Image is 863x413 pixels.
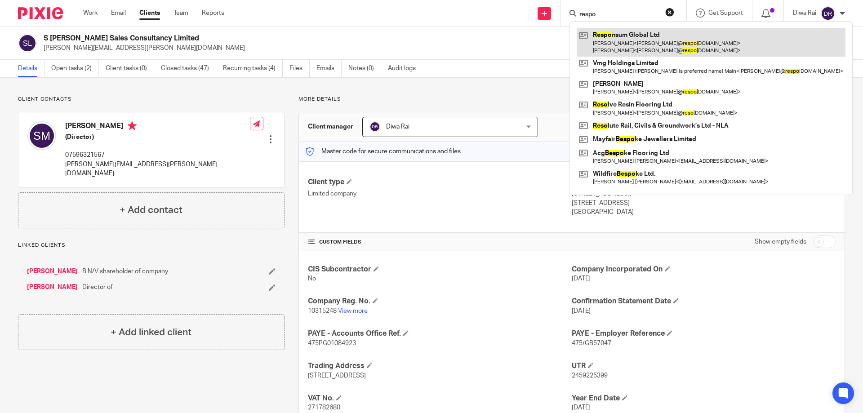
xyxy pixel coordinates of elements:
[572,208,836,217] p: [GEOGRAPHIC_DATA]
[308,265,572,274] h4: CIS Subcontractor
[111,9,126,18] a: Email
[708,10,743,16] span: Get Support
[18,96,285,103] p: Client contacts
[306,147,461,156] p: Master code for secure communications and files
[572,275,591,282] span: [DATE]
[111,325,191,339] h4: + Add linked client
[821,6,835,21] img: svg%3E
[308,404,340,411] span: 271782680
[173,9,188,18] a: Team
[18,7,63,19] img: Pixie
[338,308,368,314] a: View more
[572,199,836,208] p: [STREET_ADDRESS]
[308,239,572,246] h4: CUSTOM FIELDS
[161,60,216,77] a: Closed tasks (47)
[44,44,723,53] p: [PERSON_NAME][EMAIL_ADDRESS][PERSON_NAME][DOMAIN_NAME]
[202,9,224,18] a: Reports
[572,394,836,403] h4: Year End Date
[27,267,78,276] a: [PERSON_NAME]
[572,329,836,338] h4: PAYE - Employer Reference
[308,178,572,187] h4: Client type
[106,60,154,77] a: Client tasks (0)
[128,121,137,130] i: Primary
[388,60,423,77] a: Audit logs
[308,329,572,338] h4: PAYE - Accounts Office Ref.
[308,340,356,346] span: 475PG01084923
[572,265,836,274] h4: Company Incorporated On
[308,297,572,306] h4: Company Reg. No.
[27,121,56,150] img: svg%3E
[578,11,659,19] input: Search
[308,308,337,314] span: 10315248
[82,267,168,276] span: B N/V shareholder of company
[44,34,587,43] h2: S [PERSON_NAME] Sales Consultancy Limited
[308,275,316,282] span: No
[572,404,591,411] span: [DATE]
[298,96,845,103] p: More details
[65,151,250,160] p: 07596321567
[18,34,37,53] img: svg%3E
[308,361,572,371] h4: Trading Address
[386,124,409,130] span: Diwa Rai
[369,121,380,132] img: svg%3E
[755,237,806,246] label: Show empty fields
[572,361,836,371] h4: UTR
[793,9,816,18] p: Diwa Rai
[83,9,98,18] a: Work
[316,60,342,77] a: Emails
[572,373,608,379] span: 2459225399
[572,297,836,306] h4: Confirmation Statement Date
[18,242,285,249] p: Linked clients
[82,283,113,292] span: Director of
[665,8,674,17] button: Clear
[572,308,591,314] span: [DATE]
[308,189,572,198] p: Limited company
[139,9,160,18] a: Clients
[223,60,283,77] a: Recurring tasks (4)
[308,373,366,379] span: [STREET_ADDRESS]
[348,60,381,77] a: Notes (0)
[51,60,99,77] a: Open tasks (2)
[65,121,250,133] h4: [PERSON_NAME]
[120,203,182,217] h4: + Add contact
[572,340,611,346] span: 475/GB57047
[308,394,572,403] h4: VAT No.
[18,60,44,77] a: Details
[308,122,353,131] h3: Client manager
[289,60,310,77] a: Files
[65,133,250,142] h5: (Director)
[65,160,250,178] p: [PERSON_NAME][EMAIL_ADDRESS][PERSON_NAME][DOMAIN_NAME]
[27,283,78,292] a: [PERSON_NAME]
